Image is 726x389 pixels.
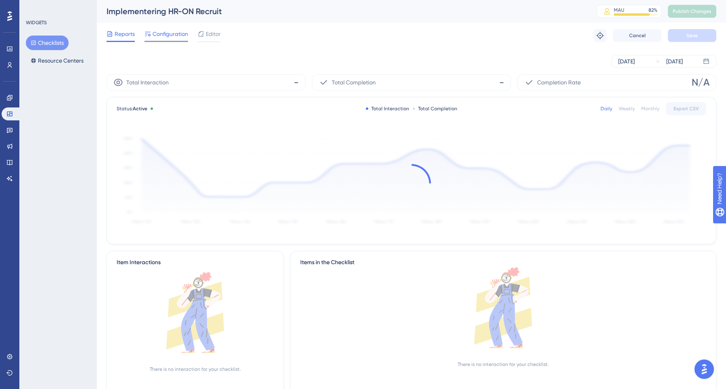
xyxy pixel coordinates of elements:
[629,32,646,39] span: Cancel
[649,7,657,13] div: 82 %
[674,105,699,112] span: Export CSV
[26,53,88,68] button: Resource Centers
[673,8,711,15] span: Publish Changes
[641,105,659,112] div: Monthly
[107,6,577,17] div: Implementering HR-ON Recruit
[19,2,50,12] span: Need Help?
[686,32,698,39] span: Save
[300,258,706,267] div: Items in the Checklist
[126,78,169,87] span: Total Interaction
[668,29,716,42] button: Save
[26,36,69,50] button: Checklists
[692,357,716,381] iframe: UserGuiding AI Assistant Launcher
[117,105,147,112] span: Status:
[133,106,147,111] span: Active
[618,57,635,66] div: [DATE]
[666,57,683,66] div: [DATE]
[332,78,376,87] span: Total Completion
[117,258,161,267] div: Item Interactions
[668,5,716,18] button: Publish Changes
[150,366,241,372] div: There is no interaction for your checklist.
[294,76,299,89] span: -
[600,105,612,112] div: Daily
[366,105,409,112] div: Total Interaction
[613,29,661,42] button: Cancel
[537,78,581,87] span: Completion Rate
[499,76,504,89] span: -
[412,105,457,112] div: Total Completion
[26,19,47,26] div: WIDGETS
[692,76,709,89] span: N/A
[666,102,706,115] button: Export CSV
[614,7,624,13] div: MAU
[153,29,188,39] span: Configuration
[619,105,635,112] div: Weekly
[115,29,135,39] span: Reports
[206,29,221,39] span: Editor
[458,361,549,368] div: There is no interaction for your checklist.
